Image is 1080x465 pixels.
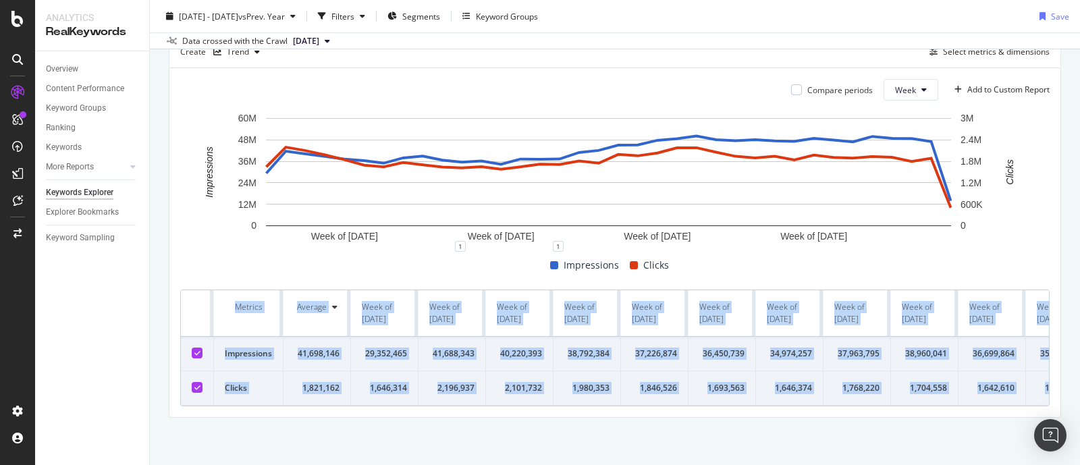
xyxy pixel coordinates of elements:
div: Keywords [46,140,82,155]
div: Trend [227,48,249,56]
text: 2.4M [961,134,981,145]
div: 1,768,220 [834,382,880,394]
a: Keywords [46,140,140,155]
div: 36,699,864 [969,348,1015,360]
div: Keyword Groups [476,10,538,22]
text: 24M [238,177,256,188]
div: 1 [455,241,466,252]
div: 1,646,314 [362,382,407,394]
button: [DATE] - [DATE]vsPrev. Year [161,5,301,27]
div: 1,704,558 [902,382,947,394]
text: 1.2M [961,177,981,188]
a: Content Performance [46,82,140,96]
div: 1,846,526 [632,382,677,394]
div: 29,352,465 [362,348,407,360]
span: [DATE] - [DATE] [179,10,238,22]
div: 38,960,041 [902,348,947,360]
div: Ranking [46,121,76,135]
button: Select metrics & dimensions [924,44,1050,60]
a: Overview [46,62,140,76]
div: Open Intercom Messenger [1034,419,1066,452]
div: Keyword Sampling [46,231,115,245]
div: Keywords Explorer [46,186,113,200]
div: Keyword Groups [46,101,106,115]
td: Impressions [214,337,283,371]
a: Keyword Sampling [46,231,140,245]
a: Ranking [46,121,140,135]
text: 60M [238,113,256,124]
td: Clicks [214,371,283,406]
button: Segments [382,5,446,27]
text: 36M [238,156,256,167]
a: Keywords Explorer [46,186,140,200]
div: 38,792,384 [564,348,610,360]
div: 37,963,795 [834,348,880,360]
button: Add to Custom Report [949,79,1050,101]
div: 1,646,374 [767,382,812,394]
div: 2,101,732 [497,382,542,394]
span: Segments [402,10,440,22]
span: vs Prev. Year [238,10,285,22]
span: 2025 Sep. 2nd [293,35,319,47]
span: Week [895,84,916,96]
div: Data crossed with the Crawl [182,35,288,47]
div: Week of [DATE] [497,301,542,325]
div: 1,980,353 [564,382,610,394]
a: Keyword Groups [46,101,140,115]
div: 1,642,610 [969,382,1015,394]
a: Explorer Bookmarks [46,205,140,219]
text: Week of [DATE] [780,231,847,242]
text: 1.8M [961,156,981,167]
text: Week of [DATE] [624,231,691,242]
div: Week of [DATE] [834,301,880,325]
div: 34,974,257 [767,348,812,360]
button: Week [884,79,938,101]
div: Average [297,301,327,313]
text: Week of [DATE] [311,231,378,242]
div: Explorer Bookmarks [46,205,119,219]
text: 0 [961,221,966,231]
div: Filters [331,10,354,22]
text: Impressions [204,147,215,198]
div: Select metrics & dimensions [943,46,1050,57]
text: 48M [238,134,256,145]
button: Filters [313,5,371,27]
div: Week of [DATE] [362,301,407,325]
button: [DATE] [288,33,335,49]
div: Content Performance [46,82,124,96]
a: More Reports [46,160,126,174]
div: Compare periods [807,84,873,96]
text: Clicks [1004,160,1015,185]
div: Week of [DATE] [564,301,610,325]
button: Save [1034,5,1069,27]
div: RealKeywords [46,24,138,40]
svg: A chart. [180,111,1037,246]
span: Impressions [564,257,619,273]
div: Week of [DATE] [699,301,745,325]
div: 41,698,146 [294,348,340,360]
text: 0 [251,221,256,231]
button: Trend [208,41,265,63]
div: Week of [DATE] [767,301,812,325]
div: 2,196,937 [429,382,475,394]
div: Save [1051,10,1069,22]
div: Overview [46,62,78,76]
span: Clicks [643,257,669,273]
div: 1,821,162 [294,382,340,394]
div: Week of [DATE] [429,301,475,325]
div: Add to Custom Report [967,86,1050,94]
div: 40,220,393 [497,348,542,360]
text: 12M [238,199,256,210]
div: Analytics [46,11,138,24]
text: Week of [DATE] [468,231,535,242]
div: 37,226,874 [632,348,677,360]
button: Keyword Groups [457,5,543,27]
text: 3M [961,113,973,124]
text: 600K [961,199,983,210]
div: 1,693,563 [699,382,745,394]
div: Week of [DATE] [969,301,1015,325]
div: More Reports [46,160,94,174]
div: Metrics [225,301,272,313]
div: Create [180,41,265,63]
